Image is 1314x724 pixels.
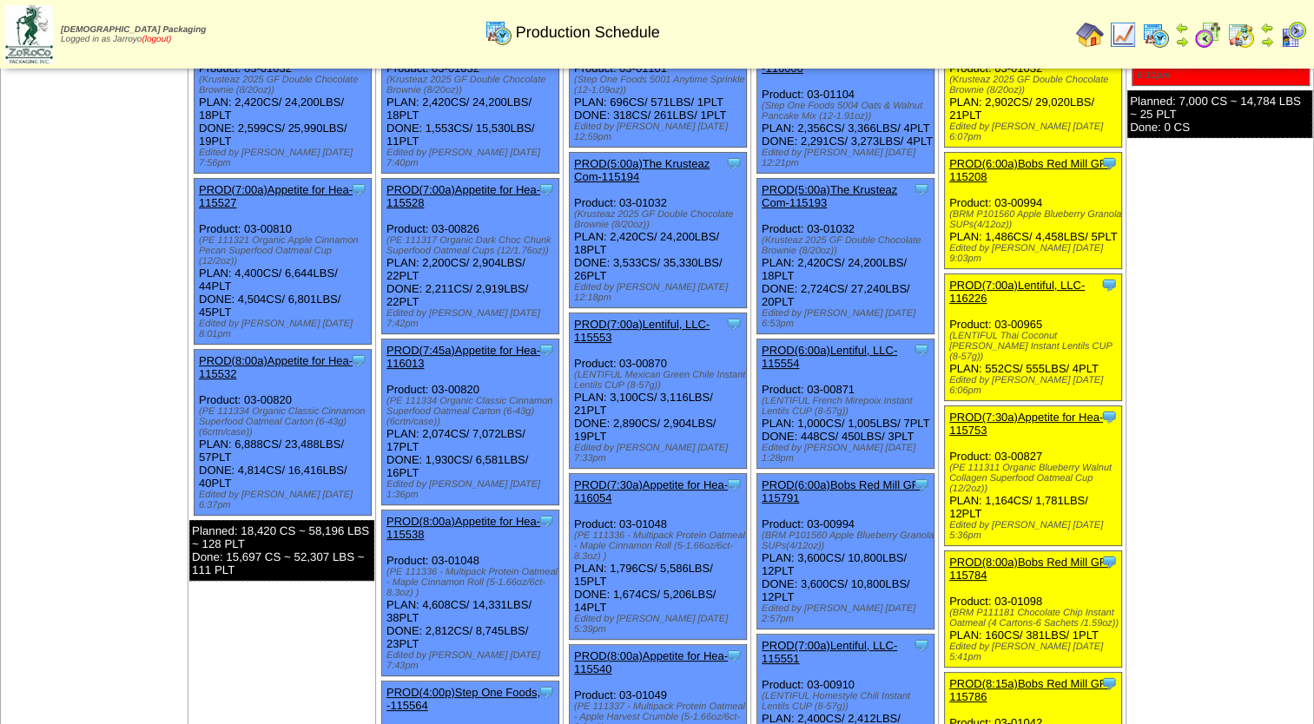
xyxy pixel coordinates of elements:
div: (PE 111336 - Multipack Protein Oatmeal - Maple Cinnamon Roll (5-1.66oz/6ct-8.3oz) ) [386,567,558,598]
div: Edited by [PERSON_NAME] [DATE] 7:43pm [386,650,558,671]
div: Edited by [PERSON_NAME] [DATE] 7:42pm [386,308,558,329]
span: [DEMOGRAPHIC_DATA] Packaging [61,25,206,35]
a: PROD(6:00a)Lentiful, LLC-115554 [762,344,897,370]
div: Planned: 18,420 CS ~ 58,196 LBS ~ 128 PLT Done: 15,697 CS ~ 52,307 LBS ~ 111 PLT [189,520,374,581]
img: calendarprod.gif [485,18,512,46]
img: Tooltip [538,512,555,530]
div: (Krusteaz 2025 GF Double Chocolate Brownie (8/20oz)) [199,75,371,95]
div: Edited by [PERSON_NAME] [DATE] 7:33pm [574,443,746,464]
div: Product: 03-01104 PLAN: 2,356CS / 3,366LBS / 4PLT DONE: 2,291CS / 3,273LBS / 4PLT [757,44,934,174]
div: Product: 03-01032 PLAN: 2,420CS / 24,200LBS / 18PLT DONE: 3,533CS / 35,330LBS / 26PLT [570,153,747,308]
div: (BRM P101560 Apple Blueberry Granola SUPs(4/12oz)) [762,530,934,551]
div: Product: 03-01098 PLAN: 160CS / 381LBS / 1PLT [945,551,1122,668]
img: Tooltip [350,352,367,369]
div: Product: 03-00871 PLAN: 1,000CS / 1,005LBS / 7PLT DONE: 448CS / 450LBS / 3PLT [757,339,934,469]
img: Tooltip [725,155,743,172]
img: line_graph.gif [1109,21,1137,49]
div: (Krusteaz 2025 GF Double Chocolate Brownie (8/20oz)) [949,75,1121,95]
div: (Step One Foods 5004 Oats & Walnut Pancake Mix (12-1.91oz)) [762,101,934,122]
a: PROD(5:00a)The Krusteaz Com-115194 [574,157,710,183]
img: calendarblend.gif [1194,21,1222,49]
img: Tooltip [913,181,930,198]
a: PROD(7:30a)Appetite for Hea-115753 [949,411,1103,437]
div: Edited by [PERSON_NAME] [DATE] 5:39pm [574,614,746,635]
div: Edited by [PERSON_NAME] [DATE] 12:18pm [574,282,746,303]
img: arrowleft.gif [1175,21,1189,35]
div: Edited by [PERSON_NAME] [DATE] 6:53pm [762,308,934,329]
div: (PE 111334 Organic Classic Cinnamon Superfood Oatmeal Carton (6-43g)(6crtn/case)) [386,396,558,427]
div: (Krusteaz 2025 GF Double Chocolate Brownie (8/20oz)) [762,235,934,256]
a: PROD(7:00a)Lentiful, LLC-116226 [949,279,1085,305]
img: Tooltip [1100,553,1118,570]
a: PROD(4:00p)Step One Foods, -115564 [386,686,540,712]
div: Product: 03-00820 PLAN: 2,074CS / 7,072LBS / 17PLT DONE: 1,930CS / 6,581LBS / 16PLT [382,339,559,505]
img: home.gif [1076,21,1104,49]
div: (LENTIFUL French Mirepoix Instant Lentils CUP (8-57g)) [762,396,934,417]
div: (Krusteaz 2025 GF Double Chocolate Brownie (8/20oz)) [574,209,746,230]
div: Edited by [PERSON_NAME] [DATE] 2:57pm [762,603,934,624]
div: (PE 111334 Organic Classic Cinnamon Superfood Oatmeal Carton (6-43g)(6crtn/case)) [199,406,371,438]
div: (PE 111311 Organic Blueberry Walnut Collagen Superfood Oatmeal Cup (12/2oz)) [949,463,1121,494]
img: arrowright.gif [1260,35,1274,49]
a: PROD(7:45a)Appetite for Hea-116013 [386,344,540,370]
img: Tooltip [725,315,743,332]
span: Production Schedule [516,23,660,42]
a: PROD(7:00a)Appetite for Hea-115528 [386,183,540,209]
div: (Krusteaz 2025 GF Double Chocolate Brownie (8/20oz)) [386,75,558,95]
div: (Step One Foods 5001 Anytime Sprinkle (12-1.09oz)) [574,75,746,95]
div: Edited by [PERSON_NAME] [DATE] 8:01pm [199,319,371,339]
div: Product: 03-00870 PLAN: 3,100CS / 3,116LBS / 21PLT DONE: 2,890CS / 2,904LBS / 19PLT [570,313,747,469]
div: Edited by [PERSON_NAME] [DATE] 9:03pm [949,243,1121,264]
img: Tooltip [538,341,555,359]
a: PROD(6:00a)Bobs Red Mill GF-115208 [949,157,1110,183]
img: arrowleft.gif [1260,21,1274,35]
img: Tooltip [538,181,555,198]
div: Edited by [PERSON_NAME] [DATE] 1:28pm [762,443,934,464]
a: PROD(7:00a)Lentiful, LLC-115553 [574,318,710,344]
a: PROD(8:00a)Appetite for Hea-115538 [386,515,540,541]
a: PROD(8:00a)Appetite for Hea-115532 [199,354,353,380]
a: PROD(7:00a)Lentiful, LLC-115551 [762,639,897,665]
img: calendarcustomer.gif [1279,21,1307,49]
div: Product: 03-01048 PLAN: 4,608CS / 14,331LBS / 38PLT DONE: 2,812CS / 8,745LBS / 23PLT [382,510,559,676]
a: PROD(8:15a)Bobs Red Mill GF-115786 [949,677,1110,703]
img: Tooltip [1100,675,1118,692]
div: Edited by [PERSON_NAME] [DATE] 6:06pm [949,375,1121,396]
div: (LENTIFUL Thai Coconut [PERSON_NAME] Instant Lentils CUP (8-57g)) [949,331,1121,362]
div: Edited by [PERSON_NAME] [DATE] 5:41pm [949,642,1121,662]
img: Tooltip [913,476,930,493]
img: calendarprod.gif [1142,21,1170,49]
img: calendarinout.gif [1227,21,1255,49]
div: Edited by [PERSON_NAME] [DATE] 7:56pm [199,148,371,168]
div: Edited by [PERSON_NAME] [DATE] 6:07pm [949,122,1121,142]
img: Tooltip [538,683,555,701]
div: Edited by [PERSON_NAME] [DATE] 12:21pm [762,148,934,168]
div: Product: 03-00826 PLAN: 2,200CS / 2,904LBS / 22PLT DONE: 2,211CS / 2,919LBS / 22PLT [382,179,559,334]
a: PROD(5:00a)The Krusteaz Com-115193 [762,183,897,209]
div: Edited by [PERSON_NAME] [DATE] 7:40pm [386,148,558,168]
img: zoroco-logo-small.webp [5,5,53,63]
div: Product: 03-01032 PLAN: 2,420CS / 24,200LBS / 18PLT DONE: 2,724CS / 27,240LBS / 20PLT [757,179,934,334]
img: Tooltip [725,476,743,493]
a: (logout) [142,35,171,44]
div: (PE 111321 Organic Apple Cinnamon Pecan Superfood Oatmeal Cup (12/2oz)) [199,235,371,267]
div: Product: 03-01032 PLAN: 2,420CS / 24,200LBS / 18PLT DONE: 2,599CS / 25,990LBS / 19PLT [195,18,372,174]
div: Product: 03-01101 PLAN: 696CS / 571LBS / 1PLT DONE: 318CS / 261LBS / 1PLT [570,18,747,148]
div: Product: 03-00994 PLAN: 1,486CS / 4,458LBS / 5PLT [945,153,1122,269]
div: (PE 111317 Organic Dark Choc Chunk Superfood Oatmeal Cups (12/1.76oz)) [386,235,558,256]
div: (BRM P111181 Chocolate Chip Instant Oatmeal (4 Cartons-6 Sachets /1.59oz)) [949,608,1121,629]
img: Tooltip [350,181,367,198]
img: Tooltip [725,647,743,664]
img: Tooltip [913,341,930,359]
a: PROD(6:00a)Bobs Red Mill GF-115791 [762,478,922,504]
div: Product: 03-00965 PLAN: 552CS / 555LBS / 4PLT [945,274,1122,401]
span: Logged in as Jarroyo [61,25,206,44]
div: Edited by [PERSON_NAME] [DATE] 6:37pm [199,490,371,510]
div: Edited by [PERSON_NAME] [DATE] 12:59pm [574,122,746,142]
img: Tooltip [1100,408,1118,425]
div: Edited by [PERSON_NAME] [DATE] 5:36pm [949,520,1121,541]
img: arrowright.gif [1175,35,1189,49]
a: PROD(8:00a)Appetite for Hea-115540 [574,649,728,675]
div: Product: 03-00827 PLAN: 1,164CS / 1,781LBS / 12PLT [945,406,1122,546]
div: Planned: 7,000 CS ~ 14,784 LBS ~ 25 PLT Done: 0 CS [1127,90,1312,138]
